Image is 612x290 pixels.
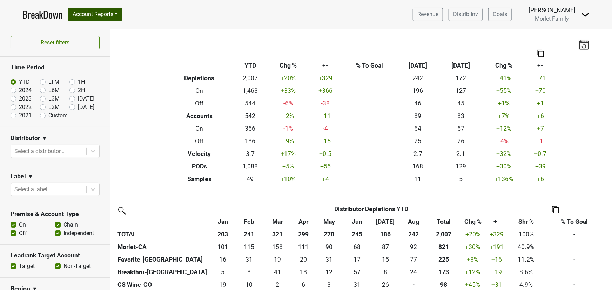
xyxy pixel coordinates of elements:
[373,268,398,277] div: 8
[212,280,233,289] div: 19
[343,253,371,266] td: 17
[396,84,439,97] td: 196
[291,228,315,241] th: 299
[116,205,127,216] img: filter
[167,135,232,147] th: Off
[48,95,60,103] label: L3M
[78,78,85,86] label: 1H
[507,241,545,253] td: 40.9%
[167,122,232,135] th: On
[19,221,26,229] label: On
[428,215,460,228] th: Total: activate to sort column ascending
[413,8,443,21] a: Revenue
[439,147,482,160] td: 2.1
[237,242,262,251] div: 115
[167,84,232,97] th: On
[345,268,370,277] div: 57
[429,255,458,264] div: 225
[507,266,545,278] td: 8.6%
[212,242,233,251] div: 101
[268,122,309,135] td: -1 %
[293,268,314,277] div: 18
[263,266,292,278] td: 40.667
[317,268,342,277] div: 12
[371,215,400,228] th: Jul: activate to sort column ascending
[212,255,233,264] div: 16
[439,84,482,97] td: 127
[263,253,292,266] td: 19.333
[315,241,343,253] td: 90
[42,134,47,143] span: ▼
[429,268,458,277] div: 173
[265,280,290,289] div: 2
[399,215,428,228] th: Aug: activate to sort column ascending
[22,7,62,22] a: BreakDown
[293,255,314,264] div: 20
[268,97,309,110] td: -6 %
[315,228,343,241] th: 270
[545,215,604,228] th: % To Goal: activate to sort column ascending
[232,59,268,72] th: YTD
[237,268,262,277] div: 8
[19,229,27,237] label: Off
[211,241,235,253] td: 101
[116,241,211,253] th: Morlet-CA
[11,36,100,49] button: Reset filters
[237,255,262,264] div: 31
[507,228,545,241] td: 100%
[345,255,370,264] div: 17
[439,135,482,147] td: 26
[11,210,100,218] h3: Premise & Account Type
[371,228,400,241] th: 186
[343,228,371,241] th: 245
[263,241,292,253] td: 157.5
[232,173,268,185] td: 49
[232,135,268,147] td: 186
[235,253,263,266] td: 30.833
[373,255,398,264] div: 15
[167,160,232,173] th: PODs
[19,86,32,95] label: 2024
[525,147,556,160] td: +0.7
[552,206,559,213] img: Copy to clipboard
[116,215,211,228] th: &nbsp;: activate to sort column ascending
[401,255,426,264] div: 77
[525,110,556,122] td: +6
[487,242,505,251] div: +191
[529,6,576,15] div: [PERSON_NAME]
[11,173,26,180] h3: Label
[116,228,211,241] th: TOTAL
[232,110,268,122] td: 542
[167,173,232,185] th: Samples
[439,173,482,185] td: 5
[439,160,482,173] td: 129
[439,59,482,72] th: [DATE]
[268,173,309,185] td: +10 %
[399,228,428,241] th: 242
[399,253,428,266] td: 77.082
[315,253,343,266] td: 30.581
[291,266,315,278] td: 18.167
[308,173,342,185] td: +4
[268,147,309,160] td: +17 %
[396,97,439,110] td: 46
[535,15,569,22] span: Morlet Family
[525,59,556,72] th: +-
[308,160,342,173] td: +55
[211,228,235,241] th: 203
[342,59,396,72] th: % To Goal
[428,266,460,278] th: 173.089
[263,228,292,241] th: 321
[317,280,342,289] div: 3
[308,122,342,135] td: -4
[396,147,439,160] td: 2.7
[237,280,262,289] div: 10
[460,253,486,266] td: +8 %
[265,268,290,277] div: 41
[19,111,32,120] label: 2021
[293,280,314,289] div: 6
[399,266,428,278] td: 24
[487,280,505,289] div: +31
[401,242,426,251] div: 92
[482,147,525,160] td: +32 %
